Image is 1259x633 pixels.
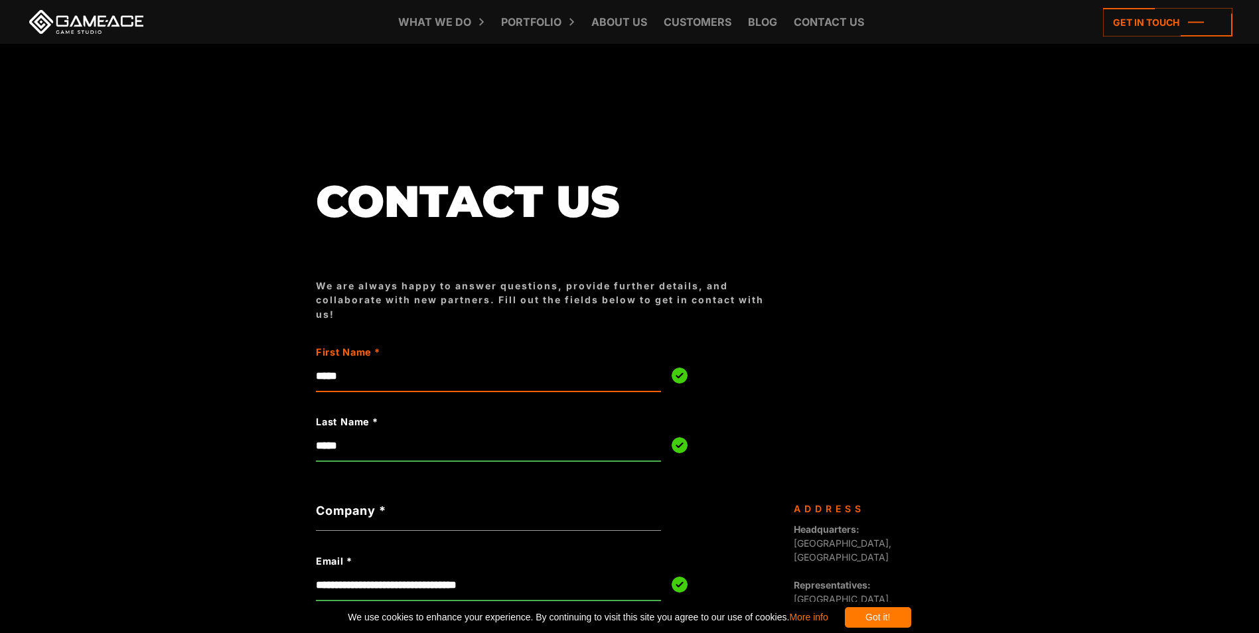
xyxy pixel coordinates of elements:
div: Got it! [845,607,911,628]
span: [GEOGRAPHIC_DATA], [GEOGRAPHIC_DATA] [794,524,891,563]
div: Address [794,502,933,516]
a: More info [789,612,828,622]
div: We are always happy to answer questions, provide further details, and collaborate with new partne... [316,279,780,321]
a: Get in touch [1103,8,1232,36]
label: First Name * [316,345,592,360]
label: Last Name * [316,415,592,429]
span: We use cookies to enhance your experience. By continuing to visit this site you agree to our use ... [348,607,828,628]
label: Email * [316,554,592,569]
strong: Headquarters: [794,524,859,535]
h1: Contact us [316,177,780,226]
label: Company * [316,502,661,520]
strong: Representatives: [794,579,871,591]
